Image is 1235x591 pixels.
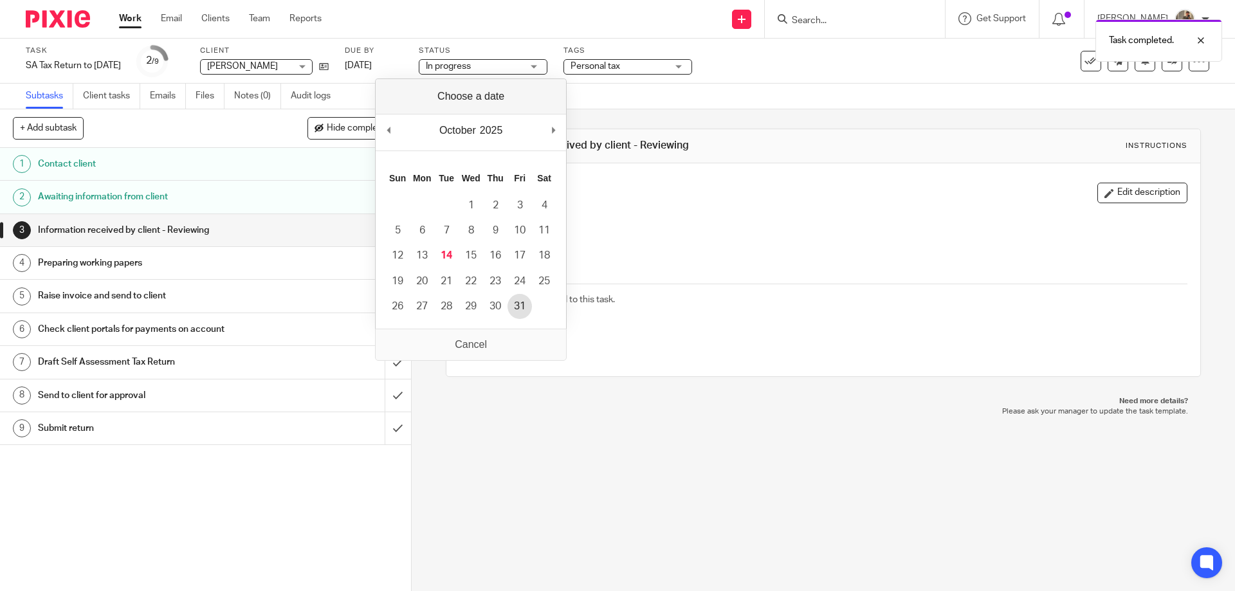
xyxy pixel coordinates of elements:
[410,294,434,319] button: 27
[13,386,31,405] div: 8
[483,218,508,243] button: 9
[26,84,73,109] a: Subtasks
[483,294,508,319] button: 30
[487,139,851,152] h1: Information received by client - Reviewing
[152,58,159,65] small: /9
[291,84,340,109] a: Audit logs
[413,173,431,183] abbr: Monday
[26,59,121,72] div: SA Tax Return to 5th April 2025
[508,243,532,268] button: 17
[1175,9,1195,30] img: IMG_5023.jpeg
[487,173,503,183] abbr: Thursday
[478,121,505,140] div: 2025
[459,243,483,268] button: 15
[201,12,230,25] a: Clients
[410,218,434,243] button: 6
[419,46,547,56] label: Status
[38,286,261,305] h1: Raise invoice and send to client
[385,243,410,268] button: 12
[234,84,281,109] a: Notes (0)
[385,269,410,294] button: 19
[1109,34,1174,47] p: Task completed.
[571,62,620,71] span: Personal tax
[13,155,31,173] div: 1
[13,254,31,272] div: 4
[38,419,261,438] h1: Submit return
[483,193,508,218] button: 2
[200,46,329,56] label: Client
[13,287,31,305] div: 5
[434,218,459,243] button: 7
[459,396,1187,406] p: Need more details?
[508,193,532,218] button: 3
[483,243,508,268] button: 16
[13,353,31,371] div: 7
[459,193,483,218] button: 1
[38,253,261,273] h1: Preparing working papers
[410,243,434,268] button: 13
[146,53,159,68] div: 2
[26,46,121,56] label: Task
[38,386,261,405] h1: Send to client for approval
[382,121,395,140] button: Previous Month
[508,218,532,243] button: 10
[345,46,403,56] label: Due by
[345,61,372,70] span: [DATE]
[196,84,224,109] a: Files
[26,10,90,28] img: Pixie
[13,117,84,139] button: + Add subtask
[459,218,483,243] button: 8
[410,269,434,294] button: 20
[532,193,556,218] button: 4
[459,269,483,294] button: 22
[13,320,31,338] div: 6
[434,269,459,294] button: 21
[38,352,261,372] h1: Draft Self Assessment Tax Return
[537,173,551,183] abbr: Saturday
[434,243,459,268] button: 14
[38,187,261,206] h1: Awaiting information from client
[1097,183,1187,203] button: Edit description
[547,121,560,140] button: Next Month
[150,84,186,109] a: Emails
[1126,141,1187,151] div: Instructions
[289,12,322,25] a: Reports
[385,294,410,319] button: 26
[249,12,270,25] a: Team
[532,218,556,243] button: 11
[426,62,471,71] span: In progress
[327,123,391,134] span: Hide completed
[459,406,1187,417] p: Please ask your manager to update the task template.
[13,419,31,437] div: 9
[437,121,478,140] div: October
[514,173,526,183] abbr: Friday
[439,173,454,183] abbr: Tuesday
[13,188,31,206] div: 2
[532,243,556,268] button: 18
[26,59,121,72] div: SA Tax Return to [DATE]
[119,12,142,25] a: Work
[161,12,182,25] a: Email
[563,46,692,56] label: Tags
[483,269,508,294] button: 23
[207,62,278,71] span: [PERSON_NAME]
[389,173,406,183] abbr: Sunday
[434,294,459,319] button: 28
[38,320,261,339] h1: Check client portals for payments on account
[462,173,480,183] abbr: Wednesday
[385,218,410,243] button: 5
[508,294,532,319] button: 31
[459,294,483,319] button: 29
[38,221,261,240] h1: Information received by client - Reviewing
[532,269,556,294] button: 25
[83,84,140,109] a: Client tasks
[459,328,533,357] button: Attach new file
[38,154,261,174] h1: Contact client
[307,117,398,139] button: Hide completed
[13,221,31,239] div: 3
[508,269,532,294] button: 24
